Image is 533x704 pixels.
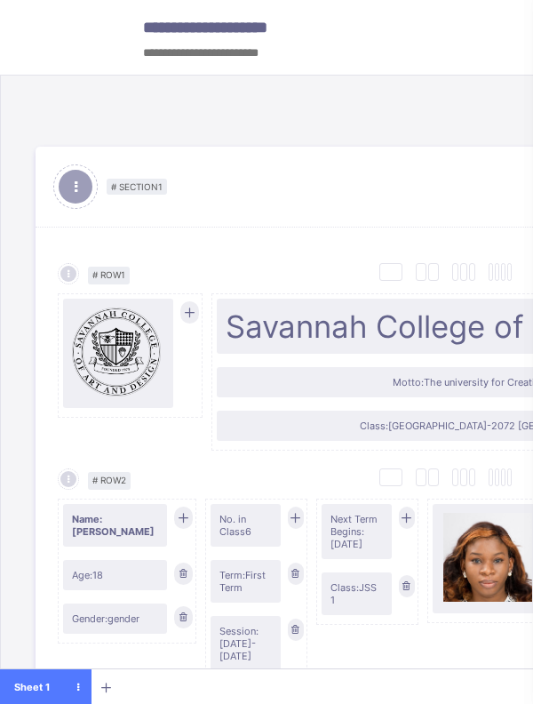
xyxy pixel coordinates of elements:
[219,625,272,662] span: Session: [DATE]-[DATE]
[107,179,167,195] span: # Section 1
[72,308,161,396] img: Logo
[330,513,383,550] span: Next Term Begins: [DATE]
[443,513,532,602] img: Logo
[72,513,158,538] span: Name: [PERSON_NAME]
[72,569,158,581] span: Age: 18
[88,267,130,284] span: # Row 1
[88,472,131,490] span: # Row 2
[219,513,272,538] span: No. in Class 6
[219,569,272,594] span: Term: First Term
[72,612,158,625] span: Gender: gender
[330,581,383,606] span: Class: JSS 1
